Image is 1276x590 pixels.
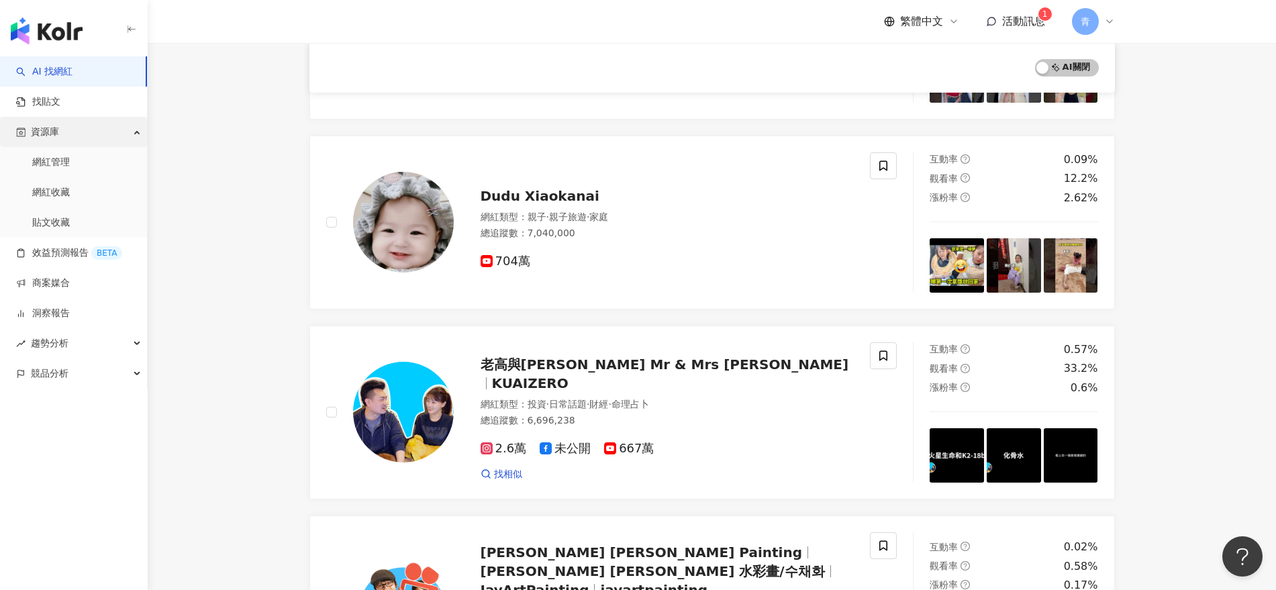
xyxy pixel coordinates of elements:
div: 0.57% [1064,342,1098,357]
span: 日常話題 [549,399,587,409]
span: question-circle [961,173,970,183]
img: post-image [930,428,984,483]
span: question-circle [961,580,970,589]
span: 2.6萬 [481,442,527,456]
span: · [587,211,589,222]
span: 競品分析 [31,358,68,389]
sup: 1 [1038,7,1052,21]
span: question-circle [961,344,970,354]
span: 互動率 [930,344,958,354]
span: 互動率 [930,154,958,164]
span: · [587,399,589,409]
span: 親子 [528,211,546,222]
span: · [546,211,549,222]
span: 觀看率 [930,363,958,374]
span: 命理占卜 [611,399,649,409]
a: 找相似 [481,468,522,481]
span: Dudu Xiaokanai [481,188,599,204]
div: 網紅類型 ： [481,211,854,224]
img: post-image [930,238,984,293]
span: question-circle [961,542,970,551]
span: KUAIZERO [492,375,569,391]
div: 12.2% [1064,171,1098,186]
span: question-circle [961,154,970,164]
img: KOL Avatar [353,172,454,273]
span: 青 [1081,14,1090,29]
span: [PERSON_NAME] [PERSON_NAME] Painting [481,544,802,560]
a: KOL AvatarDudu Xiaokanai網紅類型：親子·親子旅遊·家庭總追蹤數：7,040,000704萬互動率question-circle0.09%觀看率question-circl... [309,136,1115,309]
span: 老高與[PERSON_NAME] Mr & Mrs [PERSON_NAME] [481,356,849,373]
a: KOL Avatar老高與[PERSON_NAME] Mr & Mrs [PERSON_NAME]KUAIZERO網紅類型：投資·日常話題·財經·命理占卜總追蹤數：6,696,2382.6萬未公... [309,326,1115,499]
span: 活動訊息 [1002,15,1045,28]
span: 家庭 [589,211,608,222]
div: 網紅類型 ： [481,398,854,411]
div: 0.58% [1064,559,1098,574]
span: 親子旅遊 [549,211,587,222]
span: 投資 [528,399,546,409]
span: 漲粉率 [930,579,958,590]
div: 33.2% [1064,361,1098,376]
span: 互動率 [930,542,958,552]
span: 繁體中文 [900,14,943,29]
a: 洞察報告 [16,307,70,320]
iframe: Help Scout Beacon - Open [1222,536,1263,577]
div: 0.09% [1064,152,1098,167]
span: question-circle [961,383,970,392]
a: 貼文收藏 [32,216,70,230]
a: 效益預測報告BETA [16,246,122,260]
div: 總追蹤數 ： 7,040,000 [481,227,854,240]
span: question-circle [961,364,970,373]
div: 總追蹤數 ： 6,696,238 [481,414,854,428]
span: 財經 [589,399,608,409]
div: 2.62% [1064,191,1098,205]
span: · [608,399,611,409]
span: 觀看率 [930,560,958,571]
a: searchAI 找網紅 [16,65,72,79]
span: · [546,399,549,409]
a: 網紅管理 [32,156,70,169]
img: logo [11,17,83,44]
span: 漲粉率 [930,382,958,393]
span: [PERSON_NAME] [PERSON_NAME] 水彩畫/수채화 [481,563,825,579]
span: question-circle [961,561,970,571]
span: 觀看率 [930,173,958,184]
span: 找相似 [494,468,522,481]
div: 0.02% [1064,540,1098,554]
span: question-circle [961,193,970,202]
img: post-image [987,238,1041,293]
span: 667萬 [604,442,654,456]
img: post-image [1044,238,1098,293]
span: rise [16,339,26,348]
span: 漲粉率 [930,192,958,203]
a: 找貼文 [16,95,60,109]
img: post-image [1044,428,1098,483]
span: 資源庫 [31,117,59,147]
span: 704萬 [481,254,530,268]
img: KOL Avatar [353,362,454,462]
div: 0.6% [1071,381,1098,395]
a: 商案媒合 [16,277,70,290]
span: 趨勢分析 [31,328,68,358]
span: 未公開 [540,442,591,456]
a: 網紅收藏 [32,186,70,199]
span: 1 [1042,9,1048,19]
img: post-image [987,428,1041,483]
